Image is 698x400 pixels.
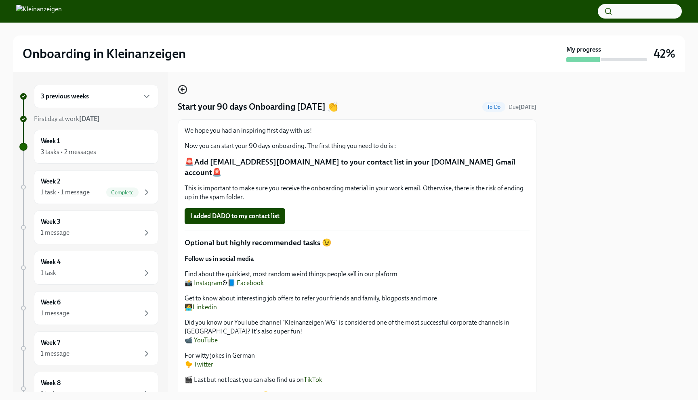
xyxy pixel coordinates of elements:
p: 🚨Add [EMAIL_ADDRESS][DOMAIN_NAME] to your contact list in your [DOMAIN_NAME] Gmail account🚨 [185,157,530,177]
h6: Week 4 [41,258,61,267]
span: Complete [106,190,139,196]
span: First day at work [34,115,100,123]
a: 📸 Instagram [185,279,223,287]
strong: My progress [566,45,601,54]
a: 📹 YouTube [185,336,218,344]
a: Week 13 tasks • 2 messages [19,130,158,164]
span: Due [509,104,536,110]
a: Week 31 message [19,210,158,244]
a: 🐤 Twitter [185,360,213,368]
a: Week 21 task • 1 messageComplete [19,170,158,204]
div: 1 message [41,309,69,318]
h6: Week 7 [41,338,60,347]
a: TikTok [304,376,322,383]
div: 1 task [41,269,56,277]
a: 🧑‍💻Linkedin [185,303,217,311]
h6: Week 2 [41,177,60,186]
h2: Onboarding in Kleinanzeigen [23,46,186,62]
p: We hope you had an inspiring first day with us! [185,126,530,135]
img: Kleinanzeigen [16,5,62,18]
div: 1 task • 1 message [41,188,90,197]
h6: 3 previous weeks [41,92,89,101]
span: I added DADO to my contact list [190,212,280,220]
p: 🎬 Last but not least you can also find us on [185,375,530,384]
a: First day at work[DATE] [19,115,158,123]
span: To Do [482,104,505,110]
a: Week 61 message [19,291,158,325]
div: 3 previous weeks [34,85,158,108]
h3: 42% [654,46,675,61]
div: 1 message [41,228,69,237]
a: Week 71 message [19,331,158,365]
p: Optional but highly recommended tasks 😉 [185,237,530,248]
p: Did you know our YouTube channel "Kleinanzeigen WG" is considered one of the most successful corp... [185,318,530,345]
div: 3 tasks • 2 messages [41,148,96,156]
p: Now you can start your 90 days onboarding. The first thing you need to do is : [185,142,530,150]
h6: Week 6 [41,298,61,307]
button: I added DADO to my contact list [185,208,285,224]
strong: Follow us in social media [185,255,254,262]
div: 1 task [41,390,56,398]
h6: Week 8 [41,379,61,387]
span: September 4th, 2025 16:00 [509,103,536,111]
h6: Week 3 [41,217,61,226]
p: For witty jokes in German [185,351,530,369]
a: 📘 Facebook [227,279,264,287]
h4: Start your 90 days Onboarding [DATE] 👏 [178,101,338,113]
p: This is important to make sure you receive the onboarding material in your work email. Otherwise,... [185,184,530,202]
a: Week 41 task [19,251,158,285]
strong: [DATE] [79,115,100,123]
div: 1 message [41,349,69,358]
h6: Week 1 [41,137,60,146]
p: Find about the quirkiest, most random weird things people sell in our plaform & [185,270,530,287]
strong: [DATE] [519,104,536,110]
p: Get to know about interesting job offers to refer your friends and family, blogposts and more [185,294,530,312]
